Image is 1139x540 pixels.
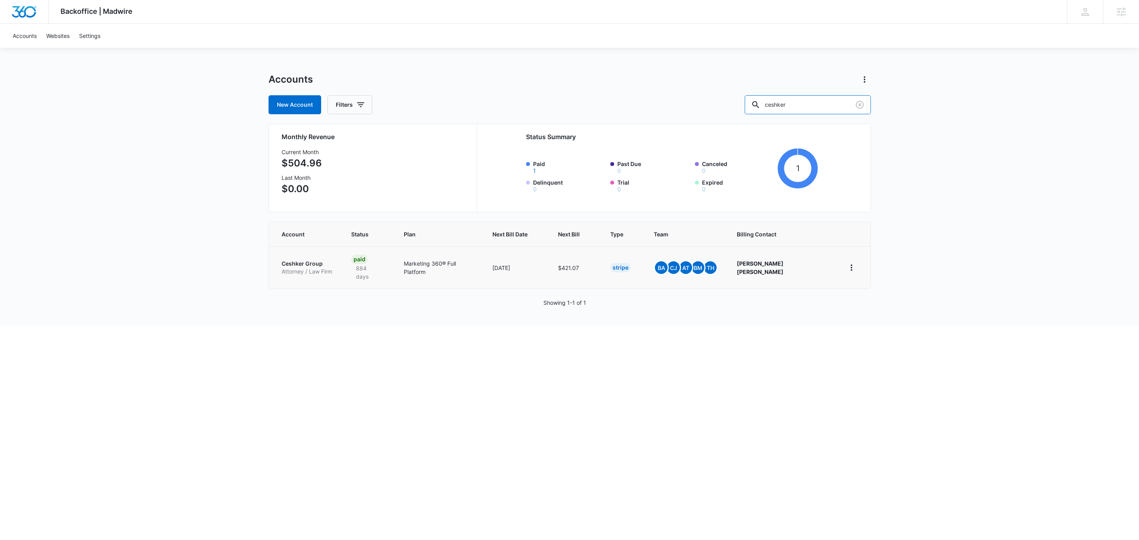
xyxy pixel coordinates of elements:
[533,178,606,192] label: Delinquent
[282,132,467,142] h2: Monthly Revenue
[667,261,680,274] span: CJ
[404,230,474,238] span: Plan
[483,246,549,289] td: [DATE]
[351,230,373,238] span: Status
[617,178,690,192] label: Trial
[845,261,858,274] button: home
[558,230,580,238] span: Next Bill
[737,230,826,238] span: Billing Contact
[549,246,601,289] td: $421.07
[282,260,332,275] a: Ceshker GroupAttorney / Law Firm
[351,264,385,281] p: 884 days
[704,261,717,274] span: TH
[269,95,321,114] a: New Account
[282,268,332,276] p: Attorney / Law Firm
[282,230,321,238] span: Account
[282,182,322,196] p: $0.00
[679,261,692,274] span: AT
[74,24,105,48] a: Settings
[655,261,668,274] span: BA
[617,160,690,174] label: Past Due
[543,298,586,307] p: Showing 1-1 of 1
[282,260,332,268] p: Ceshker Group
[702,160,775,174] label: Canceled
[533,168,536,174] button: Paid
[737,260,783,275] strong: [PERSON_NAME] [PERSON_NAME]
[533,160,606,174] label: Paid
[282,156,322,170] p: $504.96
[282,174,322,182] h3: Last Month
[702,178,775,192] label: Expired
[61,7,132,15] span: Backoffice | Madwire
[269,74,313,85] h1: Accounts
[796,163,800,173] tspan: 1
[853,98,866,111] button: Clear
[492,230,528,238] span: Next Bill Date
[692,261,704,274] span: BM
[526,132,818,142] h2: Status Summary
[858,73,871,86] button: Actions
[8,24,42,48] a: Accounts
[327,95,372,114] button: Filters
[282,148,322,156] h3: Current Month
[610,230,623,238] span: Type
[404,259,474,276] p: Marketing 360® Full Platform
[610,263,631,272] div: Stripe
[351,255,368,264] div: Paid
[745,95,871,114] input: Search
[42,24,74,48] a: Websites
[654,230,706,238] span: Team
